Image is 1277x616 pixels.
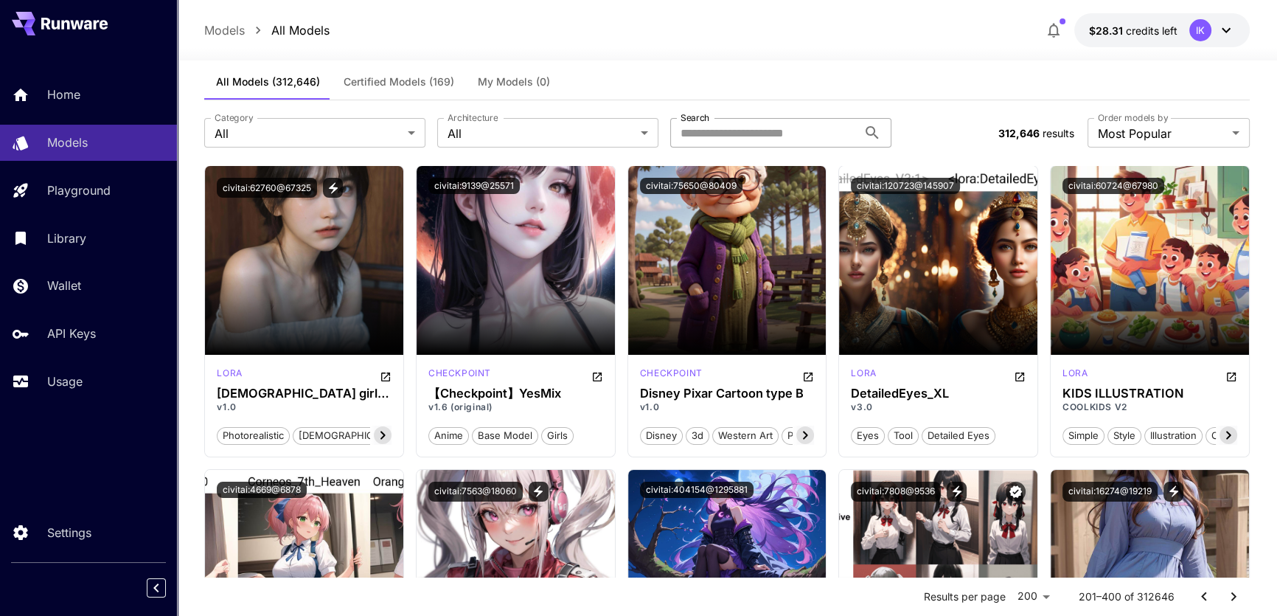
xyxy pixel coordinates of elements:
button: anime [428,426,469,445]
span: style [1108,429,1141,443]
div: Collapse sidebar [158,575,177,601]
button: $28.31444IK [1074,13,1250,47]
span: $28.31 [1089,24,1126,37]
span: results [1043,127,1074,139]
button: Go to next page [1219,582,1248,612]
button: cartoon [1205,426,1254,445]
button: civitai:62760@67325 [217,178,317,198]
label: Architecture [448,111,498,124]
div: 200 [1012,586,1055,607]
button: civitai:60724@67980 [1062,178,1164,194]
p: Models [47,134,88,151]
h3: 【Checkpoint】YesMix [428,387,603,401]
button: 3d [686,426,709,445]
button: Open in CivitAI [380,367,392,384]
button: Open in CivitAI [1014,367,1026,384]
div: SD 1.5 [1062,367,1088,384]
span: eyes [852,429,884,443]
button: civitai:4669@6878 [217,482,307,498]
p: API Keys [47,325,96,342]
div: SD 1.5 [428,367,491,384]
span: simple [1063,429,1104,443]
h3: DetailedEyes_XL [851,387,1026,401]
div: Disney Pixar Cartoon type B [640,387,815,401]
button: illustration [1144,426,1203,445]
button: civitai:9139@25571 [428,178,520,194]
span: Certified Models (169) [344,75,454,89]
span: All Models (312,646) [216,75,320,89]
button: View trigger words [529,482,549,502]
h3: KIDS ILLUSTRATION [1062,387,1237,401]
span: disney [641,429,682,443]
span: pixar [782,429,815,443]
span: 312,646 [998,127,1040,139]
span: anime [429,429,468,443]
button: civitai:16274@19219 [1062,482,1158,502]
span: All [215,125,402,142]
span: base model [473,429,537,443]
span: My Models (0) [478,75,550,89]
p: lora [217,367,242,380]
nav: breadcrumb [204,21,330,39]
button: View trigger words [1163,482,1183,502]
p: Settings [47,524,91,541]
p: checkpoint [428,367,491,380]
button: disney [640,426,683,445]
p: checkpoint [640,367,703,380]
button: girls [541,426,574,445]
p: Results per page [924,589,1006,604]
div: $28.31444 [1089,23,1177,38]
button: Collapse sidebar [147,578,166,598]
button: Verified working [1006,482,1026,502]
p: v1.6 (original) [428,401,603,414]
button: [DEMOGRAPHIC_DATA] [293,426,411,445]
p: Wallet [47,277,81,294]
button: civitai:75650@80409 [640,178,742,194]
label: Search [681,111,709,124]
button: style [1107,426,1141,445]
span: detailed eyes [922,429,995,443]
span: western art [713,429,778,443]
button: pixar [782,426,815,445]
button: simple [1062,426,1104,445]
p: Playground [47,181,111,199]
p: Usage [47,373,83,390]
div: SD 1.5 [217,367,242,384]
span: illustration [1145,429,1202,443]
button: Open in CivitAI [591,367,603,384]
p: lora [1062,367,1088,380]
span: photorealistic [218,429,289,443]
button: civitai:7563@18060 [428,482,523,502]
span: girls [542,429,573,443]
button: View trigger words [947,482,967,502]
a: Models [204,21,245,39]
button: Open in CivitAI [1225,367,1237,384]
label: Category [215,111,254,124]
div: Asian girls face [217,387,392,401]
button: eyes [851,426,885,445]
p: v3.0 [851,401,1026,414]
button: detailed eyes [922,426,995,445]
button: civitai:120723@145907 [851,178,960,194]
a: All Models [271,21,330,39]
p: Library [47,229,86,247]
span: cartoon [1206,429,1253,443]
p: 201–400 of 312646 [1079,589,1175,604]
p: v1.0 [217,401,392,414]
p: v1.0 [640,401,815,414]
button: photorealistic [217,426,290,445]
div: SD 1.5 [640,367,703,384]
p: lora [851,367,876,380]
button: Go to previous page [1189,582,1219,612]
span: Most Popular [1098,125,1226,142]
label: Order models by [1098,111,1168,124]
button: civitai:404154@1295881 [640,482,754,498]
div: SDXL 1.0 [851,367,876,384]
button: Open in CivitAI [802,367,814,384]
p: COOLKIDS V2 [1062,401,1237,414]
